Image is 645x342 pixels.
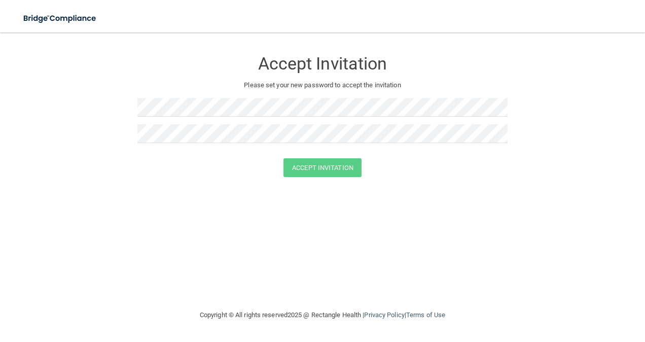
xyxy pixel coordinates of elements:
button: Accept Invitation [283,158,362,177]
h3: Accept Invitation [137,54,508,73]
p: Please set your new password to accept the invitation [145,79,500,91]
a: Terms of Use [406,311,445,319]
img: bridge_compliance_login_screen.278c3ca4.svg [15,8,105,29]
a: Privacy Policy [364,311,404,319]
div: Copyright © All rights reserved 2025 @ Rectangle Health | | [137,299,508,331]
